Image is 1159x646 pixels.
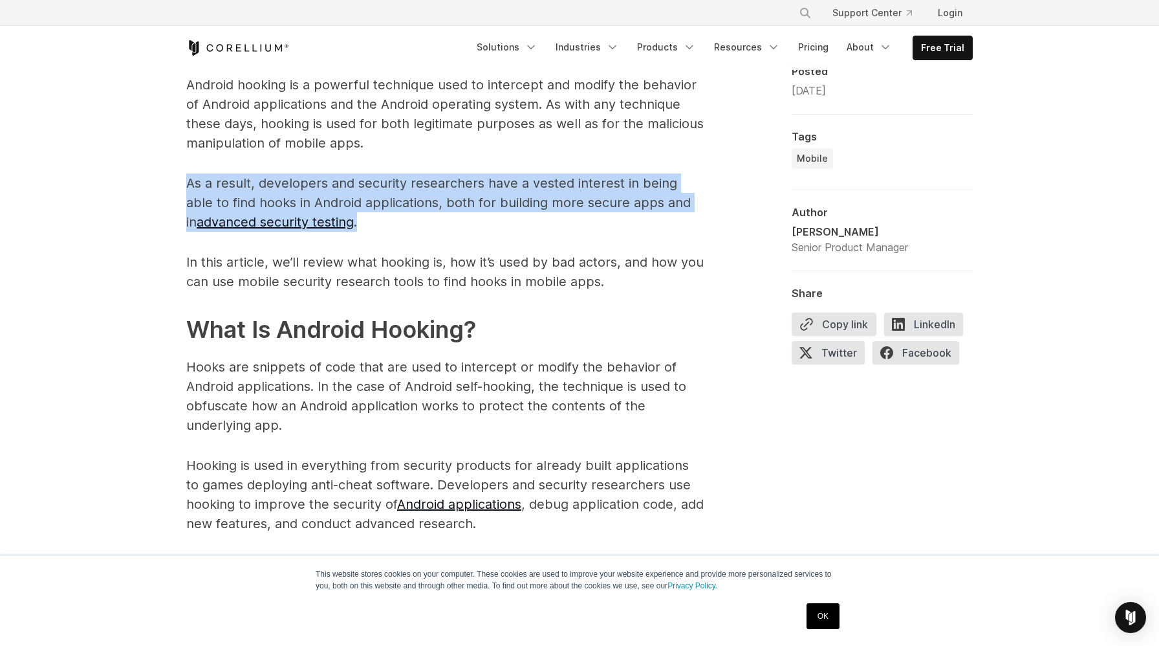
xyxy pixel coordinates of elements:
h2: What Is Android Hooking? [186,312,704,347]
span: LinkedIn [884,313,963,336]
a: Pricing [790,36,836,59]
a: Android applications [397,496,521,512]
div: Senior Product Manager [792,239,908,255]
a: Mobile [792,148,833,169]
button: Copy link [792,313,876,336]
a: Privacy Policy. [667,581,717,590]
p: Android hooking is a powerful technique used to intercept and modify the behavior of Android appl... [186,75,704,153]
div: Open Intercom Messenger [1115,602,1146,633]
a: Products [629,36,704,59]
a: LinkedIn [884,313,971,341]
a: Corellium Home [186,40,289,56]
div: Share [792,287,973,300]
button: Search [794,1,817,25]
p: This website stores cookies on your computer. These cookies are used to improve your website expe... [316,568,843,592]
a: Twitter [792,341,872,370]
a: advanced security testing [197,214,354,230]
p: As a result, developers and security researchers have a vested interest in being able to find hoo... [186,173,704,232]
span: Twitter [792,341,865,364]
a: OK [807,603,839,629]
a: Facebook [872,341,967,370]
div: Tags [792,130,973,143]
span: [DATE] [792,84,826,97]
a: Support Center [822,1,922,25]
div: Posted [792,65,973,78]
span: Facebook [872,341,959,364]
div: [PERSON_NAME] [792,224,908,239]
a: Resources [706,36,788,59]
div: Author [792,206,973,219]
a: Solutions [469,36,545,59]
div: Navigation Menu [783,1,973,25]
a: About [839,36,900,59]
div: Navigation Menu [469,36,973,60]
p: Hooking is used in everything from security products for already built applications to games depl... [186,456,704,533]
span: Mobile [797,152,828,165]
a: Login [927,1,973,25]
a: Free Trial [913,36,972,60]
a: Industries [548,36,627,59]
p: Hooks are snippets of code that are used to intercept or modify the behavior of Android applicati... [186,357,704,435]
p: In this article, we’ll review what hooking is, how it’s used by bad actors, and how you can use m... [186,252,704,291]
